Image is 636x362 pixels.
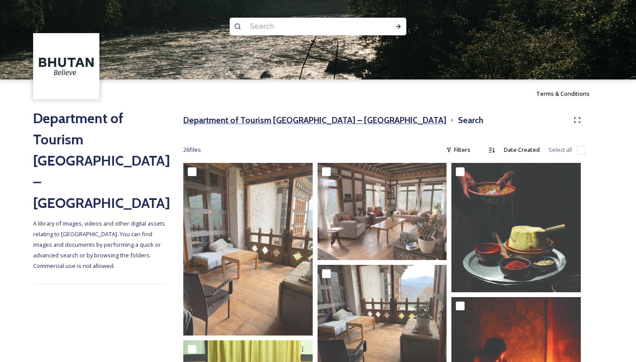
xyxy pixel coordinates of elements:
input: Search [246,17,367,36]
img: haa homestay6.jpg [451,163,581,292]
h2: Department of Tourism [GEOGRAPHIC_DATA] – [GEOGRAPHIC_DATA] [33,108,166,214]
a: Terms & Conditions [536,88,603,99]
span: Terms & Conditions [536,90,590,98]
span: 26 file s [183,146,201,154]
h3: Search [458,114,483,127]
img: Homestay 3.JPG [183,163,313,336]
img: Homestay interiors.JPG [318,265,447,362]
span: A library of images, videos and other digital assets relating to [GEOGRAPHIC_DATA]. You can find ... [33,219,167,270]
img: Homestay_Interiors.JPG [318,163,447,260]
div: Date Created [500,141,544,158]
div: Filters [442,141,475,158]
h3: Department of Tourism [GEOGRAPHIC_DATA] – [GEOGRAPHIC_DATA] [183,114,447,127]
img: BT_Logo_BB_Lockup_CMYK_High%2520Res.jpg [34,34,98,98]
span: Select all [549,146,572,154]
